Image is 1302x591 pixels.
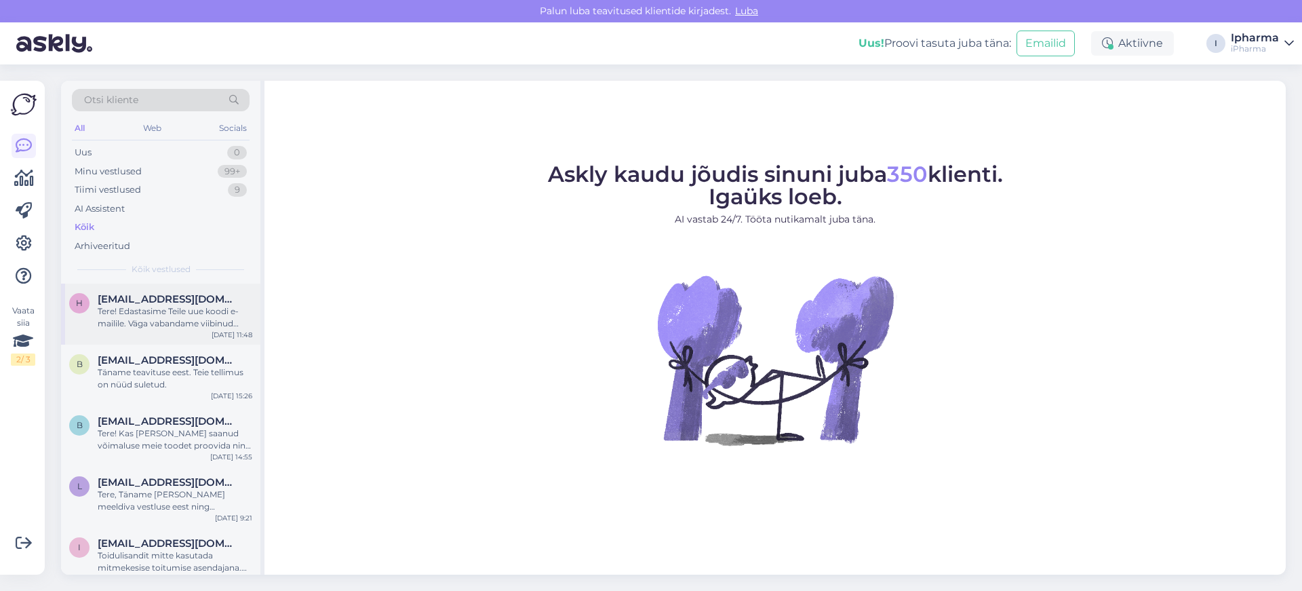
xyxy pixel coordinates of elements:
div: Täname teavituse eest. Teie tellimus on nüüd suletud. [98,366,252,391]
span: b [77,359,83,369]
div: 99+ [218,165,247,178]
div: Ipharma [1231,33,1279,43]
img: No Chat active [653,237,897,482]
div: iPharma [1231,43,1279,54]
div: I [1206,34,1225,53]
button: Emailid [1017,31,1075,56]
div: Web [140,119,164,137]
div: AI Assistent [75,202,125,216]
div: Tere! Kas [PERSON_NAME] saanud võimaluse meie toodet proovida ning millisel põhjusel soovite tell... [98,427,252,452]
span: Irje.teder@mail.ee [98,537,239,550]
div: 0 [227,146,247,159]
span: Otsi kliente [84,93,138,107]
div: [DATE] 9:21 [215,513,252,523]
img: Askly Logo [11,92,37,117]
span: Kõik vestlused [132,263,191,275]
div: [DATE] 15:26 [211,391,252,401]
span: blackscorpion12@windowslive.com [98,354,239,366]
p: AI vastab 24/7. Tööta nutikamalt juba täna. [548,212,1003,227]
span: l [77,481,82,491]
b: Uus! [859,37,884,50]
div: [DATE] 14:55 [210,452,252,462]
span: blackscorpion12@windowslive.com [98,415,239,427]
div: Arhiveeritud [75,240,130,253]
div: Minu vestlused [75,165,142,178]
div: Proovi tasuta juba täna: [859,35,1011,52]
div: 9 [228,183,247,197]
span: hannolainen73@gmail.com [98,293,239,305]
div: Kõik [75,221,94,234]
div: Socials [216,119,250,137]
div: [DATE] 11:48 [212,330,252,340]
span: Luba [731,5,762,17]
div: Tiimi vestlused [75,183,141,197]
span: 350 [887,161,928,187]
span: h [76,298,83,308]
div: All [72,119,87,137]
div: 2 / 3 [11,354,35,366]
span: lembetimmer@gmail.com [98,476,239,489]
div: Aktiivne [1091,31,1174,56]
span: b [77,420,83,430]
span: Askly kaudu jõudis sinuni juba klienti. Igaüks loeb. [548,161,1003,210]
div: Vaata siia [11,305,35,366]
div: Toidulisandit mitte kasutada mitmekesise toitumise asendajana. [PERSON_NAME] on toituda mitmekülg... [98,550,252,574]
span: I [78,542,81,552]
div: Tere, Täname [PERSON_NAME] meeldiva vestluse eest ning kinnitame, et [PERSON_NAME] tellimus on lõ... [98,489,252,513]
div: [DATE] 14:54 [210,574,252,584]
div: Uus [75,146,92,159]
a: IpharmaiPharma [1231,33,1294,54]
div: Tere! Edastasime Teile uue koodi e-mailile. Väga vabandame viibinud vastuse pärast [98,305,252,330]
